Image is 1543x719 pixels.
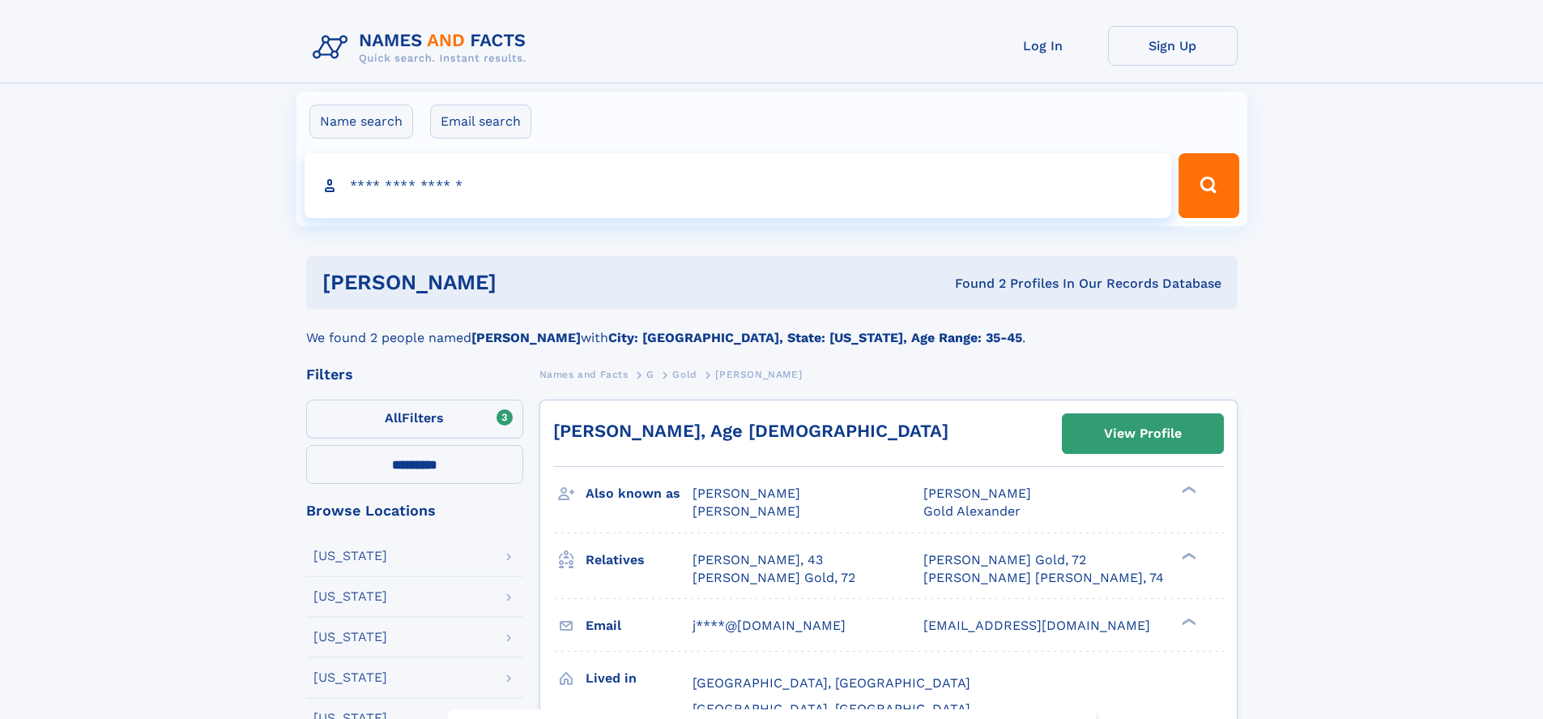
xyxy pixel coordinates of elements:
[306,367,523,382] div: Filters
[539,364,629,384] a: Names and Facts
[313,590,387,603] div: [US_STATE]
[586,612,693,640] h3: Email
[1108,26,1238,66] a: Sign Up
[1179,153,1238,218] button: Search Button
[322,272,726,293] h1: [PERSON_NAME]
[553,421,948,441] a: [PERSON_NAME], Age [DEMOGRAPHIC_DATA]
[313,631,387,644] div: [US_STATE]
[693,569,855,587] a: [PERSON_NAME] Gold, 72
[693,701,970,717] span: [GEOGRAPHIC_DATA], [GEOGRAPHIC_DATA]
[1063,414,1223,453] a: View Profile
[923,618,1150,633] span: [EMAIL_ADDRESS][DOMAIN_NAME]
[1178,485,1197,495] div: ❯
[1178,550,1197,561] div: ❯
[923,486,1031,501] span: [PERSON_NAME]
[978,26,1108,66] a: Log In
[646,364,654,384] a: G
[306,26,539,70] img: Logo Names and Facts
[923,569,1164,587] a: [PERSON_NAME] [PERSON_NAME], 74
[923,503,1021,519] span: Gold Alexander
[309,105,413,139] label: Name search
[1104,415,1182,452] div: View Profile
[693,675,970,691] span: [GEOGRAPHIC_DATA], [GEOGRAPHIC_DATA]
[471,330,581,345] b: [PERSON_NAME]
[306,503,523,518] div: Browse Locations
[693,503,800,519] span: [PERSON_NAME]
[672,364,697,384] a: Gold
[305,153,1172,218] input: search input
[586,480,693,507] h3: Also known as
[646,369,654,380] span: G
[306,400,523,439] label: Filters
[313,671,387,684] div: [US_STATE]
[672,369,697,380] span: Gold
[693,486,800,501] span: [PERSON_NAME]
[586,546,693,574] h3: Relatives
[313,550,387,563] div: [US_STATE]
[693,551,823,569] a: [PERSON_NAME], 43
[385,410,402,426] span: All
[430,105,531,139] label: Email search
[586,665,693,692] h3: Lived in
[608,330,1022,345] b: City: [GEOGRAPHIC_DATA], State: [US_STATE], Age Range: 35-45
[1178,616,1197,627] div: ❯
[726,275,1221,293] div: Found 2 Profiles In Our Records Database
[715,369,802,380] span: [PERSON_NAME]
[306,309,1238,348] div: We found 2 people named with .
[923,551,1086,569] a: [PERSON_NAME] Gold, 72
